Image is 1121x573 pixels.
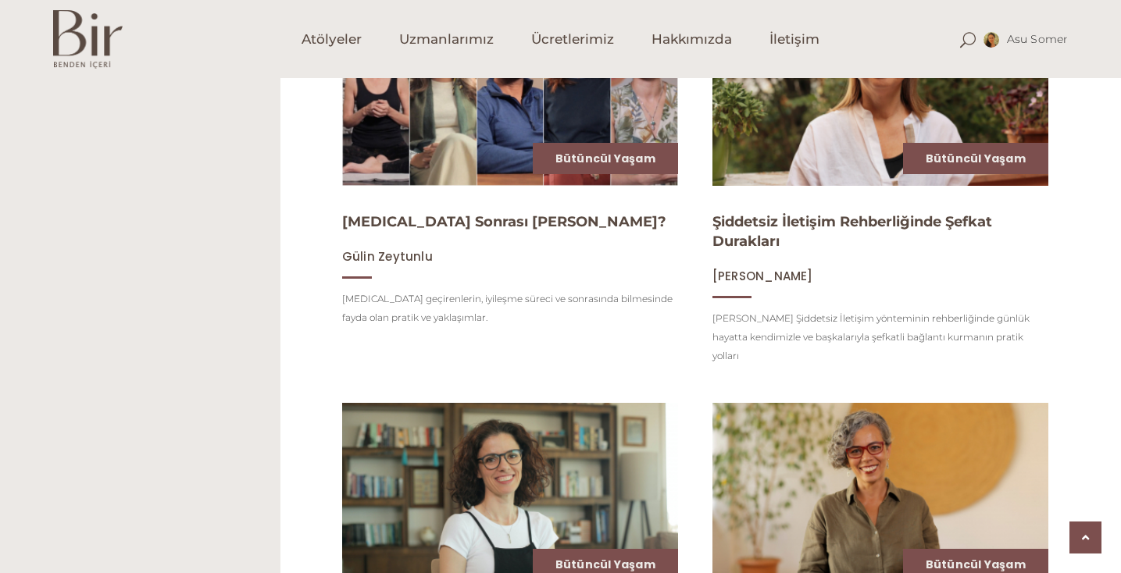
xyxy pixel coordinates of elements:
a: [MEDICAL_DATA] Sonrası [PERSON_NAME]? [342,213,666,230]
span: Ücretlerimiz [531,30,614,48]
img: asuprofil-100x100.jpg [984,32,999,48]
p: [PERSON_NAME] Şiddetsiz İletişim yönteminin rehberliğinde günlük hayatta kendimizle ve başkalarıy... [712,309,1048,365]
span: Atölyeler [302,30,362,48]
a: Gülin Zeytunlu [342,249,433,264]
span: Asu Somer [1007,32,1069,46]
span: Gülin Zeytunlu [342,248,433,265]
span: Uzmanlarımız [399,30,494,48]
a: Bütüncül Yaşam [926,557,1026,572]
a: Bütüncül Yaşam [555,151,655,166]
span: [PERSON_NAME] [712,268,813,284]
a: [PERSON_NAME] [712,269,813,283]
a: Bütüncül Yaşam [926,151,1026,166]
a: Şiddetsiz İletişim Rehberliğinde Şefkat Durakları [712,213,992,250]
a: Bütüncül Yaşam [555,557,655,572]
span: Hakkımızda [652,30,732,48]
p: [MEDICAL_DATA] geçirenlerin, iyileşme süreci ve sonrasında bilmesinde fayda olan pratik ve yaklaş... [342,290,678,327]
span: İletişim [769,30,819,48]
